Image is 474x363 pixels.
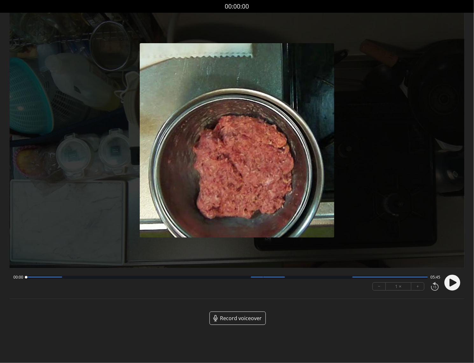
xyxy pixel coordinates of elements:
a: 00:00:00 [225,2,249,11]
a: Record voiceover [209,312,266,325]
div: 1 × [386,283,411,290]
span: Record voiceover [220,314,262,322]
button: + [411,283,424,290]
img: Poster Image [140,43,335,238]
span: 00:00 [13,275,23,280]
button: − [373,283,386,290]
span: 05:45 [430,275,440,280]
